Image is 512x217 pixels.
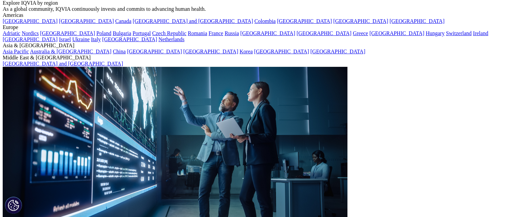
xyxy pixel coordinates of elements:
[22,30,39,36] a: Nordics
[91,36,101,42] a: Italy
[277,18,332,24] a: [GEOGRAPHIC_DATA]
[133,30,151,36] a: Portugal
[297,30,351,36] a: [GEOGRAPHIC_DATA]
[96,30,111,36] a: Poland
[240,49,253,54] a: Korea
[209,30,224,36] a: France
[113,49,126,54] a: China
[225,30,239,36] a: Russia
[3,12,499,18] div: Americas
[188,30,207,36] a: Romania
[254,18,276,24] a: Colombia
[3,18,58,24] a: [GEOGRAPHIC_DATA]
[240,30,295,36] a: [GEOGRAPHIC_DATA]
[115,18,131,24] a: Canada
[333,18,388,24] a: [GEOGRAPHIC_DATA]
[3,24,499,30] div: Europe
[254,49,309,54] a: [GEOGRAPHIC_DATA]
[3,6,499,12] div: As a global community, IQVIA continuously invests and commits to advancing human health.
[473,30,488,36] a: Ireland
[446,30,471,36] a: Switzerland
[133,18,253,24] a: [GEOGRAPHIC_DATA] and [GEOGRAPHIC_DATA]
[102,36,157,42] a: [GEOGRAPHIC_DATA]
[3,30,20,36] a: Adriatic
[310,49,365,54] a: [GEOGRAPHIC_DATA]
[159,36,184,42] a: Netherlands
[183,49,238,54] a: [GEOGRAPHIC_DATA]
[72,36,90,42] a: Ukraine
[353,30,368,36] a: Greece
[3,49,29,54] a: Asia Pacific
[30,49,111,54] a: Australia & [GEOGRAPHIC_DATA]
[389,18,444,24] a: [GEOGRAPHIC_DATA]
[425,30,444,36] a: Hungary
[3,36,58,42] a: ​[GEOGRAPHIC_DATA]
[3,43,499,49] div: Asia & [GEOGRAPHIC_DATA]
[59,36,71,42] a: Israel
[3,55,499,61] div: Middle East & [GEOGRAPHIC_DATA]
[152,30,186,36] a: Czech Republic
[40,30,95,36] a: [GEOGRAPHIC_DATA]
[59,18,114,24] a: [GEOGRAPHIC_DATA]
[369,30,424,36] a: [GEOGRAPHIC_DATA]
[127,49,182,54] a: [GEOGRAPHIC_DATA]
[3,61,123,66] a: [GEOGRAPHIC_DATA] and [GEOGRAPHIC_DATA]
[5,197,22,214] button: Tanımlama Bilgisi Ayarları
[113,30,131,36] a: Bulgaria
